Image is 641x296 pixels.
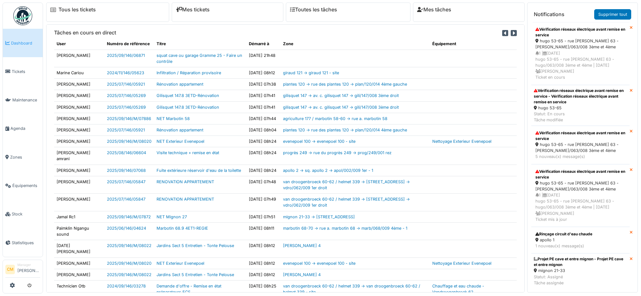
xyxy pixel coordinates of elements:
[246,194,280,211] td: [DATE] 07h49
[157,226,208,231] a: Marbotin 68.9 4ET1-REGIE
[535,27,626,38] div: Vérification réseaux électrique avant remise en service
[531,22,630,85] a: Vérification réseaux électrique avant remise en service hugo 53-65 - rue [PERSON_NAME] 63 - [PERS...
[157,284,221,294] a: Demande d'offre - Remise en état préparateurs ECS
[54,136,104,147] td: [PERSON_NAME]
[107,150,146,155] a: 2025/08/146/06604
[157,261,204,266] a: NET Exterieur Evenepoel
[157,179,214,184] a: RENOVATION APPARTEMENT
[283,197,410,208] a: van droogenbroeck 60-62 / helmet 339 -> [STREET_ADDRESS] -> vdro/062/009 1er droit
[290,7,337,13] a: Toutes les tâches
[535,130,626,142] div: Vérification réseaux électrique avant remise en service
[157,82,203,87] a: Rénovation appartement
[3,86,43,114] a: Maintenance
[54,165,104,176] td: [PERSON_NAME]
[283,179,410,190] a: van droogenbroeck 60-62 / helmet 339 -> [STREET_ADDRESS] -> vdro/062/009 1er droit
[54,79,104,90] td: [PERSON_NAME]
[54,113,104,124] td: [PERSON_NAME]
[54,90,104,101] td: [PERSON_NAME]
[535,38,626,50] div: hugo 53-65 - rue [PERSON_NAME] 63 - [PERSON_NAME]/063/008 3ème et 4ème
[3,114,43,143] a: Agenda
[535,50,626,81] div: 1 | [DATE] hugo 53-65 - rue [PERSON_NAME] 63 - hugo/063/008 3ème et 4ème | [DATE] [PERSON_NAME] T...
[3,228,43,257] a: Statistiques
[154,38,247,50] th: Titre
[535,180,626,192] div: hugo 53-65 - rue [PERSON_NAME] 63 - [PERSON_NAME]/063/008 3ème et 4ème
[283,128,407,132] a: plantes 120 -> rue des plantes 120 -> plan/120/014 4ème gauche
[531,164,630,227] a: Vérification réseaux électrique avant remise en service hugo 53-65 - rue [PERSON_NAME] 63 - [PERS...
[107,93,146,98] a: 2025/07/146/05269
[534,88,627,105] div: Vérification réseaux électrique avant remise en service - Vérification réseaux électrique avant r...
[157,139,204,144] a: NET Exterieur Evenepoel
[54,147,104,165] td: [PERSON_NAME] amrani
[54,101,104,113] td: [PERSON_NAME]
[157,116,190,121] a: NET Marbotin 58
[17,263,40,267] div: Manager
[157,93,219,98] a: Gilisquet 147.8 3ETD-Rénovation
[535,154,626,160] div: 5 nouveau(x) message(s)
[107,261,151,266] a: 2025/09/146/M/08020
[432,139,491,144] a: Nettoyage Exterieur Evenepoel
[246,124,280,136] td: [DATE] 08h04
[54,30,116,36] h6: Tâches en cours en direct
[283,93,399,98] a: gilisquet 147 -> av. c. gilisquet 147 -> gili/147/008 3ème droit
[54,176,104,193] td: [PERSON_NAME]
[107,226,146,231] a: 2025/06/146/04624
[54,50,104,67] td: [PERSON_NAME]
[157,197,214,202] a: RENOVATION APPARTEMENT
[3,29,43,57] a: Dashboard
[283,150,391,155] a: progrès 249 -> rue du progrès 249 -> prog/249/001 rez
[534,274,627,286] div: Statut: Assigné Tâche assignée
[594,9,631,20] a: Supprimer tout
[534,268,627,274] div: mignon 21-33
[432,261,491,266] a: Nettoyage Exterieur Evenepoel
[107,284,146,288] a: 2024/09/146/03278
[534,256,627,268] div: Projet PE cave et entre mignon - Projet PE cave et entre mignon
[11,40,40,46] span: Dashboard
[54,211,104,222] td: Jamal Rc1
[107,116,151,121] a: 2025/09/146/M/07886
[246,90,280,101] td: [DATE] 07h41
[54,194,104,211] td: [PERSON_NAME]
[157,53,242,64] a: squat cave ou garage Gramme 25 - Faire un contrôle
[246,147,280,165] td: [DATE] 08h24
[54,67,104,78] td: Marine Cariou
[535,231,626,237] div: Rinçage circuit d'eau chaude
[104,38,154,50] th: Numéro de référence
[157,168,241,173] a: Fuite extérieure réservoir d'eau de la toilette
[3,200,43,228] a: Stock
[107,168,146,173] a: 2025/09/146/07068
[283,243,321,248] a: [PERSON_NAME] 4
[12,183,40,189] span: Équipements
[157,128,203,132] a: Rénovation appartement
[535,192,626,222] div: 1 | [DATE] hugo 53-65 - rue [PERSON_NAME] 63 - hugo/063/008 3ème et 4ème | [DATE] [PERSON_NAME] T...
[3,143,43,171] a: Zones
[535,142,626,154] div: hugo 53-65 - rue [PERSON_NAME] 63 - [PERSON_NAME]/063/008 3ème et 4ème
[246,67,280,78] td: [DATE] 08h12
[531,253,630,289] a: Projet PE cave et entre mignon - Projet PE cave et entre mignon mignon 21-33 Statut: AssignéTâche...
[157,70,221,75] a: Infiltration / Réparation provisoire
[531,85,630,126] a: Vérification réseaux électrique avant remise en service - Vérification réseaux électrique avant r...
[283,168,373,173] a: apollo 2 -> sq. apollo 2 -> apol/002/009 1er - 1
[531,126,630,164] a: Vérification réseaux électrique avant remise en service hugo 53-65 - rue [PERSON_NAME] 63 - [PERS...
[283,105,399,110] a: gilisquet 147 -> av. c. gilisquet 147 -> gili/147/008 3ème droit
[107,105,146,110] a: 2025/07/146/05269
[157,150,219,155] a: Visite technique + remise en état
[283,214,355,219] a: mignon 21-33 -> [STREET_ADDRESS]
[246,79,280,90] td: [DATE] 07h38
[17,263,40,276] li: [PERSON_NAME]
[246,113,280,124] td: [DATE] 07h44
[283,82,407,87] a: plantes 120 -> rue des plantes 120 -> plan/120/014 4ème gauche
[3,57,43,86] a: Tickets
[432,284,484,294] a: Chauffage et eau chaude - Vandroogenbroek 62
[534,11,564,17] h6: Notifications
[246,176,280,193] td: [DATE] 07h48
[10,125,40,131] span: Agenda
[12,69,40,75] span: Tickets
[534,111,627,123] div: Statut: En cours Tâche modifiée
[59,7,96,13] a: Tous les tickets
[54,257,104,269] td: [PERSON_NAME]
[107,197,145,202] a: 2025/07/146/05847
[535,243,626,249] div: 1 nouveau(x) message(s)
[107,128,145,132] a: 2025/07/146/05921
[10,154,40,160] span: Zones
[107,214,151,219] a: 2025/09/146/M/07872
